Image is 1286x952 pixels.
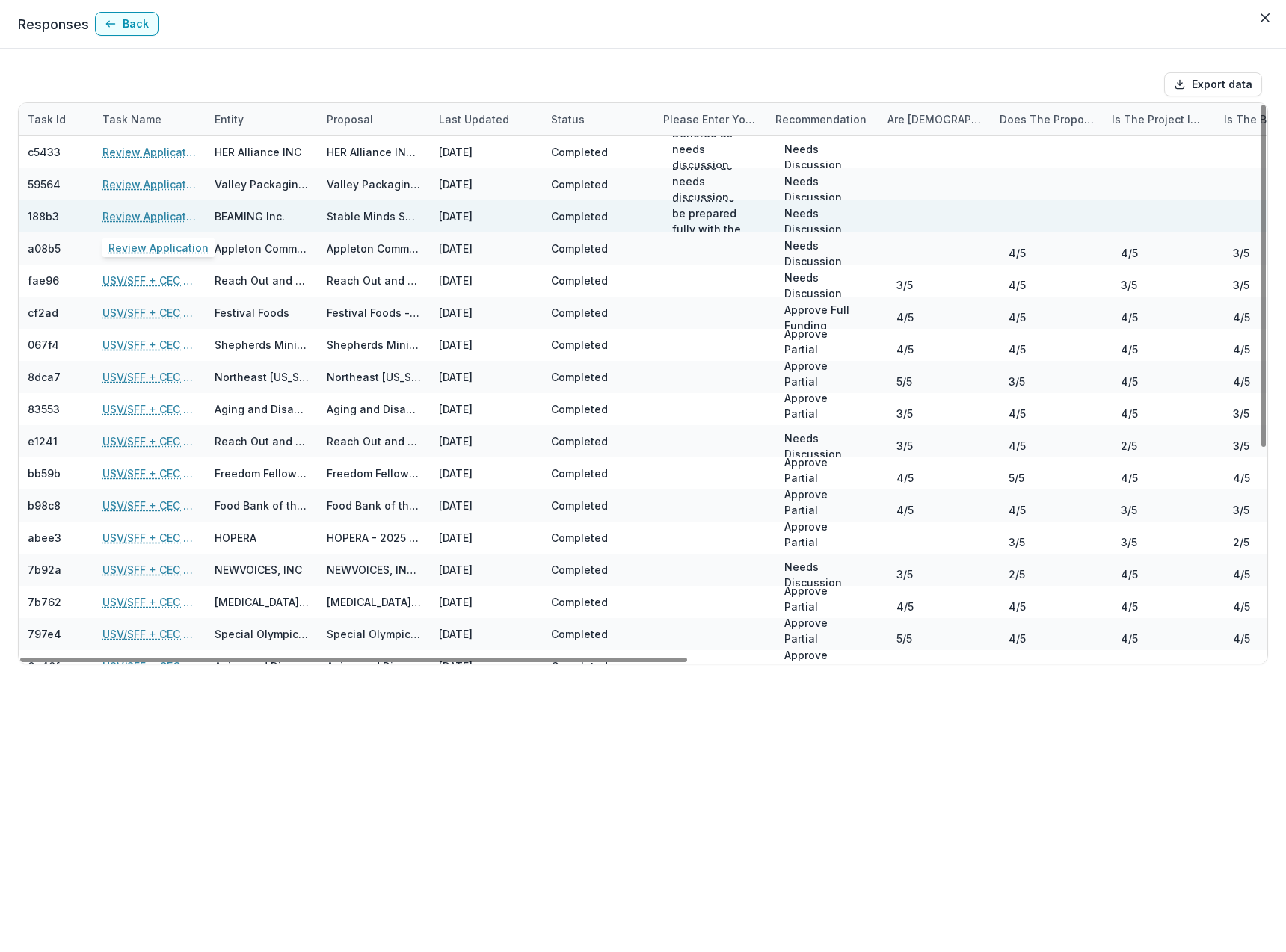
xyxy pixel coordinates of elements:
p: 3 / 5 [896,663,913,679]
a: USV/SFF + CEC Review [102,305,197,321]
div: Entity [206,111,253,127]
div: Completed [551,626,608,642]
div: abee3 [28,530,61,545]
div: Completed [551,530,608,545]
p: Needs Discussion [784,205,861,237]
div: Completed [551,176,608,192]
p: 4 / 5 [1233,374,1250,389]
div: NEWVOICES, INC [215,562,302,578]
p: 3 / 5 [1009,663,1025,679]
p: Approve Partial Funding [784,519,861,566]
div: [MEDICAL_DATA] Association of [US_STATE] - Fox Cities - 2025 - Grant Application [327,594,421,610]
div: Completed [551,144,608,160]
p: 3 / 5 [1009,374,1025,389]
p: 4 / 5 [1009,245,1026,261]
div: Entity [206,103,318,135]
div: fae96 [28,273,59,288]
div: [DATE] [430,554,542,586]
div: Freedom Fellowship [215,466,309,481]
div: [DATE] [430,265,542,297]
p: Approve Partial Funding [784,615,861,662]
div: Reach Out and Read, Inc. - 2025 - Grant Application [327,433,421,449]
p: 4 / 5 [1121,470,1138,486]
div: Status [542,103,654,135]
button: Close [1253,6,1277,30]
div: Task Name [93,111,170,127]
div: [DATE] [430,232,542,265]
div: [MEDICAL_DATA] Association of [US_STATE] - Fox Cities [215,594,309,610]
div: Completed [551,337,608,353]
div: [DATE] [430,650,542,682]
div: Does the proposal align with the vital conditions necessary to create a thriving community and fo... [991,111,1103,127]
p: Needs Discussion [784,559,861,590]
p: 3 / 5 [1009,534,1025,550]
div: 797e4 [28,626,61,642]
p: 4 / 5 [1009,631,1026,646]
div: Does the proposal align with the vital conditions necessary to create a thriving community and fo... [991,103,1103,135]
p: 4 / 5 [1009,599,1026,614]
p: 3 / 5 [1233,502,1249,518]
p: 4 / 5 [1121,663,1138,679]
a: USV/SFF + CEC Review [102,241,197,256]
div: Reach Out and Read, Inc. [215,433,309,449]
p: 3 / 5 [896,566,913,582]
div: Appleton Community Music, Inc. [215,241,309,256]
div: Valley Packaging Industries, Inc [215,176,309,192]
p: 4 / 5 [896,599,914,614]
div: Completed [551,562,608,578]
div: 067f4 [28,337,59,353]
a: Review Application [102,176,197,192]
div: HER Alliance INC - 2025 - Grant Application [327,144,421,160]
div: [DATE] [430,297,542,329]
p: 3 / 5 [1233,245,1249,261]
p: 4 / 5 [1233,470,1250,486]
div: Freedom Fellowship DBA Freedom Center Food Pantry - 2025 - Grant Application [327,466,421,481]
a: USV/SFF + CEC Review [102,594,197,610]
button: Export data [1164,72,1262,96]
p: 3 / 5 [1121,277,1137,293]
p: Have reviewed and am ready for in person presentation. Denoted as needs discussion since any reco... [672,79,748,299]
p: 3 / 5 [896,438,913,454]
p: 3 / 5 [1233,406,1249,421]
div: 83553 [28,401,60,417]
div: Reach Out and Read, Inc. [215,273,309,288]
div: Proposal [318,111,382,127]
div: HOPERA [215,530,256,545]
p: I cannot open the grant I see only part of it and want to be prepared fully with the team at BEAM... [672,143,748,300]
p: 4 / 5 [1121,406,1138,421]
div: HOPERA - 2025 - Grant Application [327,530,421,545]
div: Completed [551,305,608,321]
div: bb59b [28,466,61,481]
div: b98c8 [28,498,61,513]
div: Last Updated [430,103,542,135]
div: Completed [551,241,608,256]
div: NEWVOICES, INC - 2025 - Sponsorship Application Grant [327,562,421,578]
p: 4 / 5 [1233,631,1250,646]
div: 7b92a [28,562,61,578]
p: 4 / 5 [1121,374,1138,389]
div: Appleton Community Music, Inc. [327,241,421,256]
div: Proposal [318,103,430,135]
p: Needs Discussion [784,270,861,301]
div: Please enter your review of this proposal in the text box below [654,111,766,127]
div: Please enter your review of this proposal in the text box below [654,103,766,135]
a: USV/SFF + CEC Review [102,626,197,642]
p: 5 / 5 [896,631,912,646]
div: c5433 [28,144,61,160]
p: 4 / 5 [1009,406,1026,421]
p: Approve Partial Funding [784,583,861,630]
div: Recommendation [766,103,879,135]
p: 3 / 5 [1121,534,1137,550]
p: 4 / 5 [1121,245,1138,261]
p: 4 / 5 [1121,341,1138,357]
div: Last Updated [430,111,518,127]
div: [DATE] [430,618,542,650]
p: Approve Partial Funding [784,326,861,373]
div: Northeast [US_STATE] Land Trust [215,369,309,385]
a: USV/SFF + CEC Review [102,466,197,481]
p: Approve Partial Funding [784,486,861,534]
div: Aging and Disability Resource Center of [GEOGRAPHIC_DATA] - Sponsorship [327,401,421,417]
